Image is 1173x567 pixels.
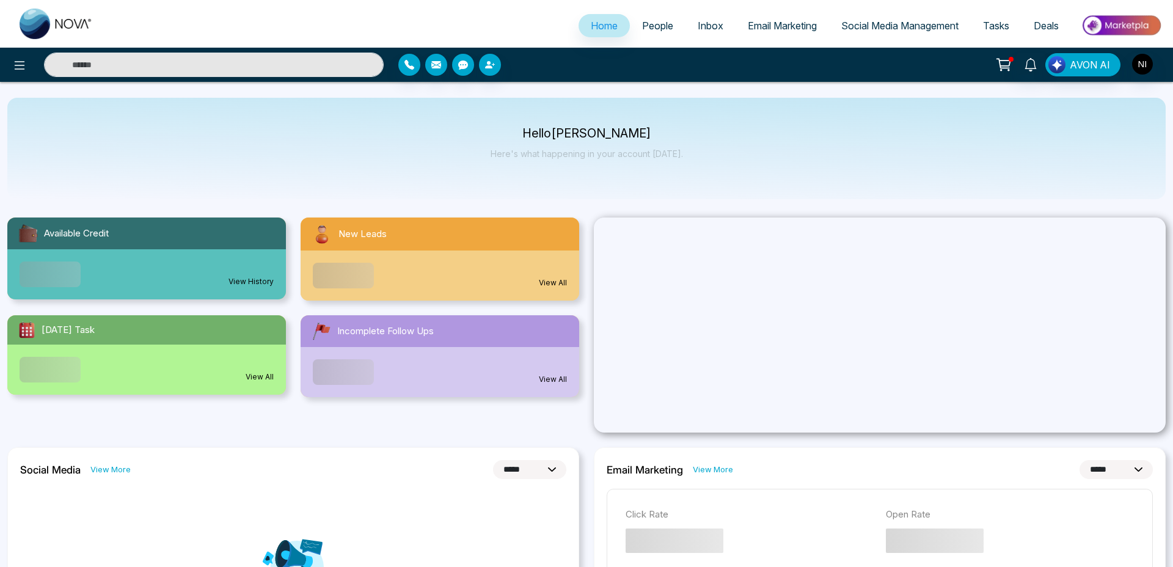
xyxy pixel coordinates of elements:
span: People [642,20,673,32]
img: User Avatar [1132,54,1153,75]
img: todayTask.svg [17,320,37,340]
span: Social Media Management [841,20,959,32]
h2: Social Media [20,464,81,476]
a: View All [246,371,274,382]
a: Incomplete Follow UpsView All [293,315,586,397]
p: Here's what happening in your account [DATE]. [491,148,683,159]
span: Available Credit [44,227,109,241]
img: newLeads.svg [310,222,334,246]
img: Market-place.gif [1077,12,1166,39]
span: Inbox [698,20,723,32]
span: Deals [1034,20,1059,32]
img: Lead Flow [1048,56,1065,73]
a: View All [539,277,567,288]
a: Social Media Management [829,14,971,37]
a: New LeadsView All [293,218,586,301]
a: Email Marketing [736,14,829,37]
a: View More [693,464,733,475]
a: People [630,14,685,37]
a: Deals [1021,14,1071,37]
span: Tasks [983,20,1009,32]
p: Click Rate [626,508,874,522]
a: View All [539,374,567,385]
h2: Email Marketing [607,464,683,476]
a: Inbox [685,14,736,37]
img: Nova CRM Logo [20,9,93,39]
span: Home [591,20,618,32]
button: AVON AI [1045,53,1120,76]
img: availableCredit.svg [17,222,39,244]
a: Home [579,14,630,37]
img: followUps.svg [310,320,332,342]
span: AVON AI [1070,57,1110,72]
span: [DATE] Task [42,323,95,337]
span: Email Marketing [748,20,817,32]
p: Hello [PERSON_NAME] [491,128,683,139]
a: View History [228,276,274,287]
span: New Leads [338,227,387,241]
p: Open Rate [886,508,1134,522]
a: View More [90,464,131,475]
a: Tasks [971,14,1021,37]
span: Incomplete Follow Ups [337,324,434,338]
